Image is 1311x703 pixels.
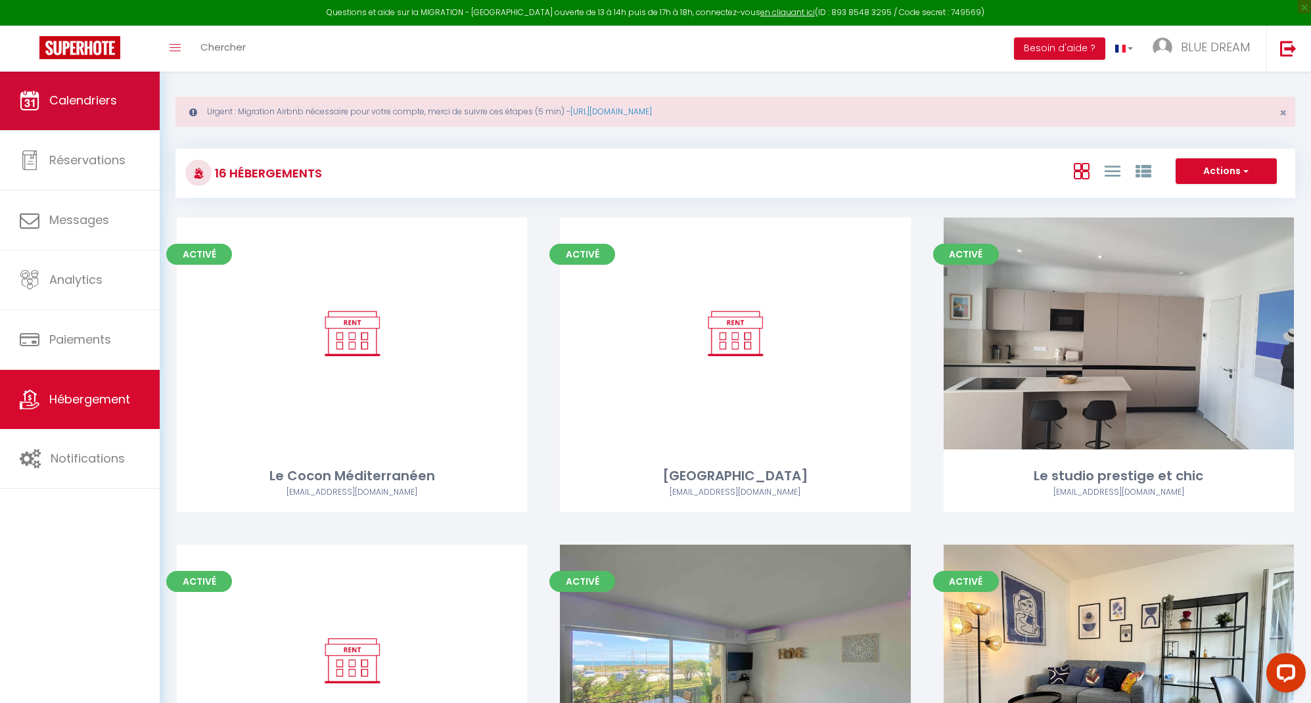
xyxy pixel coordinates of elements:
[944,466,1294,486] div: Le studio prestige et chic
[49,212,109,228] span: Messages
[696,320,775,346] a: Editer
[49,152,126,168] span: Réservations
[313,648,392,674] a: Editer
[212,158,322,188] h3: 16 Hébergements
[49,92,117,108] span: Calendriers
[175,97,1295,127] div: Urgent : Migration Airbnb nécessaire pour votre compte, merci de suivre ces étapes (5 min) -
[313,320,392,346] a: Editer
[1256,648,1311,703] iframe: LiveChat chat widget
[166,244,232,265] span: Activé
[177,466,527,486] div: Le Cocon Méditerranéen
[933,571,999,592] span: Activé
[1279,104,1287,121] span: ×
[549,571,615,592] span: Activé
[1079,648,1158,674] a: Editer
[560,486,910,499] div: Airbnb
[49,331,111,348] span: Paiements
[549,244,615,265] span: Activé
[191,26,256,72] a: Chercher
[696,648,775,674] a: Editer
[570,106,652,117] a: [URL][DOMAIN_NAME]
[49,271,103,288] span: Analytics
[1153,37,1172,57] img: ...
[1176,158,1277,185] button: Actions
[933,244,999,265] span: Activé
[1280,40,1297,57] img: logout
[1079,320,1158,346] a: Editer
[166,571,232,592] span: Activé
[1279,107,1287,119] button: Close
[1105,160,1120,181] a: Vue en Liste
[1181,39,1250,55] span: BLUE DREAM
[1074,160,1090,181] a: Vue en Box
[177,486,527,499] div: Airbnb
[1136,160,1151,181] a: Vue par Groupe
[200,40,246,54] span: Chercher
[51,450,125,466] span: Notifications
[49,391,130,407] span: Hébergement
[944,486,1294,499] div: Airbnb
[560,466,910,486] div: [GEOGRAPHIC_DATA]
[1014,37,1105,60] button: Besoin d'aide ?
[39,36,120,59] img: Super Booking
[760,7,815,18] a: en cliquant ici
[1143,26,1266,72] a: ... BLUE DREAM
